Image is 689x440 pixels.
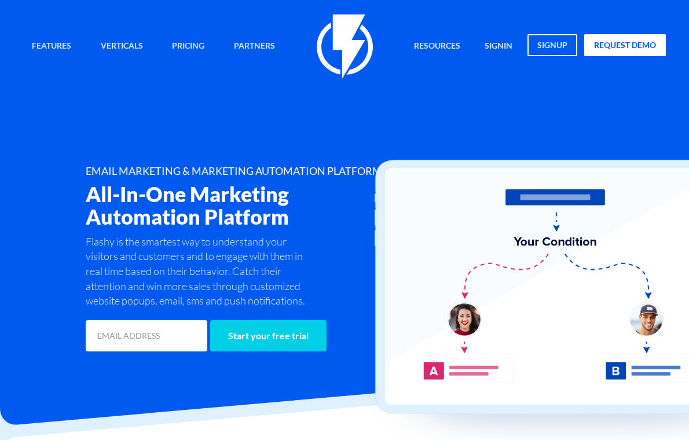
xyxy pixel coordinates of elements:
a: request demo [584,34,666,56]
p: Flashy is the smartest way to understand your visitors and customers and to engage with them in r... [86,234,309,309]
a: Verticals [92,34,152,59]
a: Features [23,34,80,59]
input: Start your free trial [210,320,327,351]
h2: All-In-One Marketing Automation Platform [86,183,390,229]
h1: EMAIL MARKETING & MARKETING AUTOMATION PLATFORM [86,166,390,177]
a: Pricing [163,34,213,59]
a: Resources [405,34,469,59]
input: EMAIL ADDRESS [86,320,207,351]
a: signin [476,34,521,59]
a: signup [527,34,577,56]
a: Partners [225,34,284,59]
